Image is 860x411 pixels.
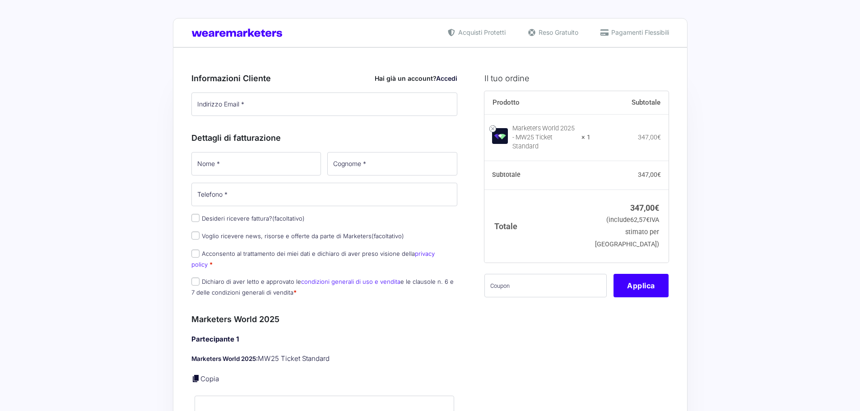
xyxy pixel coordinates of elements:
span: Acquisti Protetti [456,28,506,37]
div: Marketers World 2025 - MW25 Ticket Standard [512,124,576,151]
input: Indirizzo Email * [191,92,458,116]
div: Hai già un account? [375,74,457,83]
span: € [655,203,659,212]
h3: Informazioni Cliente [191,72,458,84]
input: Dichiaro di aver letto e approvato lecondizioni generali di uso e venditae le clausole n. 6 e 7 d... [191,277,200,286]
bdi: 347,00 [630,203,659,212]
img: Marketers World 2025 - MW25 Ticket Standard [492,128,508,144]
h3: Dettagli di fatturazione [191,132,458,144]
input: Acconsento al trattamento dei miei dati e dichiaro di aver preso visione dellaprivacy policy [191,249,200,258]
button: Applica [614,274,669,297]
strong: Marketers World 2025: [191,355,258,362]
span: 62,57 [630,216,650,224]
span: Pagamenti Flessibili [609,28,669,37]
h3: Il tuo ordine [484,72,669,84]
span: (facoltativo) [272,215,305,222]
span: € [657,134,661,141]
bdi: 347,00 [638,171,661,178]
th: Subtotale [484,161,590,190]
label: Voglio ricevere news, risorse e offerte da parte di Marketers [191,232,404,240]
th: Prodotto [484,91,590,115]
a: privacy policy [191,250,435,268]
a: Accedi [436,74,457,82]
label: Desideri ricevere fattura? [191,215,305,222]
span: (facoltativo) [372,232,404,240]
strong: × 1 [581,133,590,142]
span: € [646,216,650,224]
label: Acconsento al trattamento dei miei dati e dichiaro di aver preso visione della [191,250,435,268]
span: Reso Gratuito [536,28,578,37]
a: condizioni generali di uso e vendita [301,278,400,285]
input: Desideri ricevere fattura?(facoltativo) [191,214,200,222]
input: Telefono * [191,183,458,206]
small: (include IVA stimato per [GEOGRAPHIC_DATA]) [595,216,659,248]
a: Copia [200,374,219,383]
input: Nome * [191,152,321,175]
h3: Marketers World 2025 [191,313,458,325]
th: Subtotale [590,91,669,115]
input: Coupon [484,274,607,297]
a: Copia i dettagli dell'acquirente [191,374,200,383]
span: € [657,171,661,178]
input: Cognome * [327,152,457,175]
th: Totale [484,189,590,262]
input: Voglio ricevere news, risorse e offerte da parte di Marketers(facoltativo) [191,231,200,240]
bdi: 347,00 [638,134,661,141]
h4: Partecipante 1 [191,334,458,345]
p: MW25 Ticket Standard [191,354,458,364]
label: Dichiaro di aver letto e approvato le e le clausole n. 6 e 7 delle condizioni generali di vendita [191,278,454,296]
